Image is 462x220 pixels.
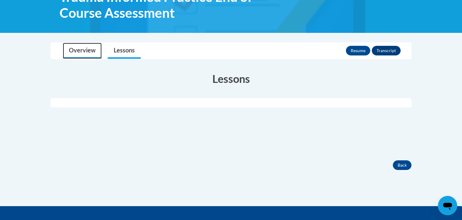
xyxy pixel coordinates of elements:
[108,43,141,59] a: Lessons
[346,46,370,55] button: Resume
[51,71,411,86] h3: Lessons
[372,46,401,55] button: Transcript
[393,160,411,170] button: Back
[438,196,457,215] iframe: Button to launch messaging window
[63,43,102,59] a: Overview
